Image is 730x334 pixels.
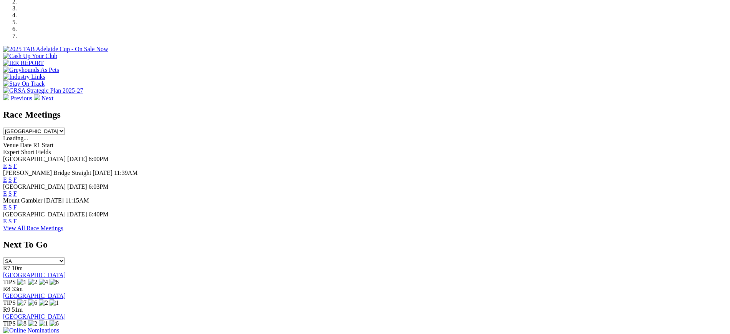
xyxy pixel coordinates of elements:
img: 2 [28,279,37,286]
span: Previous [11,95,32,101]
img: 4 [39,279,48,286]
span: 33m [12,286,23,292]
span: 6:03PM [89,183,109,190]
img: 1 [17,279,26,286]
img: Online Nominations [3,327,59,334]
a: Previous [3,95,34,101]
span: [DATE] [67,211,87,218]
a: View All Race Meetings [3,225,63,231]
img: 1 [39,320,48,327]
a: S [8,163,12,169]
span: [GEOGRAPHIC_DATA] [3,183,66,190]
a: [GEOGRAPHIC_DATA] [3,313,66,320]
span: 11:39AM [114,169,138,176]
span: Loading... [3,135,28,141]
span: TIPS [3,279,16,285]
a: E [3,163,7,169]
img: 7 [17,299,26,306]
img: Cash Up Your Club [3,53,57,60]
span: [DATE] [67,156,87,162]
span: R9 [3,306,10,313]
a: S [8,176,12,183]
span: Date [20,142,31,148]
span: TIPS [3,299,16,306]
a: E [3,218,7,224]
span: R8 [3,286,10,292]
img: GRSA Strategic Plan 2025-27 [3,87,83,94]
a: E [3,176,7,183]
h2: Race Meetings [3,110,727,120]
a: S [8,218,12,224]
span: R1 Start [33,142,53,148]
span: Next [41,95,53,101]
span: Short [21,149,35,155]
span: TIPS [3,320,16,327]
img: chevron-left-pager-white.svg [3,94,9,100]
img: 2 [28,320,37,327]
img: IER REPORT [3,60,44,66]
a: F [13,176,17,183]
span: R7 [3,265,10,271]
a: F [13,190,17,197]
span: [DATE] [67,183,87,190]
a: E [3,204,7,211]
img: 6 [50,320,59,327]
span: 11:15AM [65,197,89,204]
span: [DATE] [93,169,113,176]
span: 51m [12,306,23,313]
a: F [13,163,17,169]
img: 1 [50,299,59,306]
a: F [13,204,17,211]
span: 6:00PM [89,156,109,162]
span: Expert [3,149,20,155]
a: E [3,190,7,197]
span: 10m [12,265,23,271]
img: Industry Links [3,73,45,80]
img: Stay On Track [3,80,45,87]
span: 6:40PM [89,211,109,218]
img: 8 [17,320,26,327]
span: [GEOGRAPHIC_DATA] [3,156,66,162]
h2: Next To Go [3,239,727,250]
span: Venue [3,142,18,148]
img: 2 [39,299,48,306]
a: S [8,190,12,197]
span: [DATE] [44,197,64,204]
span: Fields [36,149,51,155]
a: [GEOGRAPHIC_DATA] [3,272,66,278]
a: Next [34,95,53,101]
img: chevron-right-pager-white.svg [34,94,40,100]
img: Greyhounds As Pets [3,66,59,73]
span: [GEOGRAPHIC_DATA] [3,211,66,218]
img: 6 [28,299,37,306]
a: F [13,218,17,224]
a: [GEOGRAPHIC_DATA] [3,292,66,299]
img: 2025 TAB Adelaide Cup - On Sale Now [3,46,108,53]
a: S [8,204,12,211]
span: [PERSON_NAME] Bridge Straight [3,169,91,176]
img: 6 [50,279,59,286]
span: Mount Gambier [3,197,43,204]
